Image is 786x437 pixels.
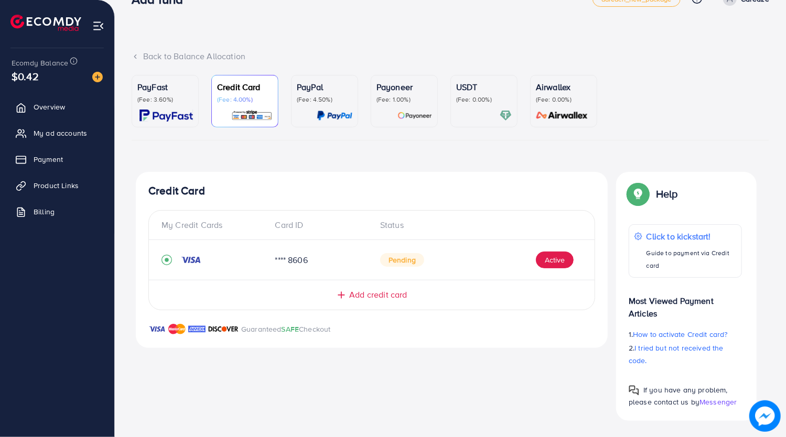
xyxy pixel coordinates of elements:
span: My ad accounts [34,128,87,138]
img: brand [148,323,166,335]
p: (Fee: 0.00%) [456,95,512,104]
img: Popup guide [629,184,648,203]
span: If you have any problem, please contact us by [629,385,728,407]
img: image [92,72,103,82]
img: card [397,110,432,122]
p: USDT [456,81,512,93]
p: (Fee: 3.60%) [137,95,193,104]
img: card [317,110,352,122]
img: brand [168,323,186,335]
p: Guide to payment via Credit card [647,247,736,272]
img: card [533,110,591,122]
p: Airwallex [536,81,591,93]
button: Active [536,252,574,268]
img: logo [10,15,81,31]
a: Product Links [8,175,106,196]
span: SAFE [282,324,299,334]
span: I tried but not received the code. [629,343,724,366]
span: $0.42 [12,69,39,84]
svg: record circle [161,255,172,265]
p: PayPal [297,81,352,93]
img: card [500,110,512,122]
img: card [231,110,273,122]
div: Back to Balance Allocation [132,50,769,62]
p: (Fee: 1.00%) [376,95,432,104]
img: image [750,401,780,431]
p: (Fee: 0.00%) [536,95,591,104]
span: Overview [34,102,65,112]
h4: Credit Card [148,184,595,198]
p: (Fee: 4.50%) [297,95,352,104]
p: Help [656,188,678,200]
span: How to activate Credit card? [633,329,727,340]
div: Status [372,219,582,231]
div: My Credit Cards [161,219,267,231]
img: brand [188,323,206,335]
p: Guaranteed Checkout [241,323,331,335]
img: menu [92,20,104,32]
a: Overview [8,96,106,117]
p: 2. [629,342,742,367]
img: brand [208,323,239,335]
span: Product Links [34,180,79,191]
a: Billing [8,201,106,222]
a: My ad accounts [8,123,106,144]
a: Payment [8,149,106,170]
span: Billing [34,206,55,217]
span: Messenger [699,397,737,407]
p: Credit Card [217,81,273,93]
p: (Fee: 4.00%) [217,95,273,104]
p: Most Viewed Payment Articles [629,286,742,320]
p: PayFast [137,81,193,93]
img: Popup guide [629,385,639,396]
img: credit [180,256,201,264]
img: card [139,110,193,122]
p: 1. [629,328,742,341]
span: Payment [34,154,63,165]
p: Click to kickstart! [647,230,736,243]
p: Payoneer [376,81,432,93]
span: Ecomdy Balance [12,58,68,68]
span: Pending [380,253,424,267]
div: Card ID [267,219,372,231]
span: Add credit card [349,289,407,301]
